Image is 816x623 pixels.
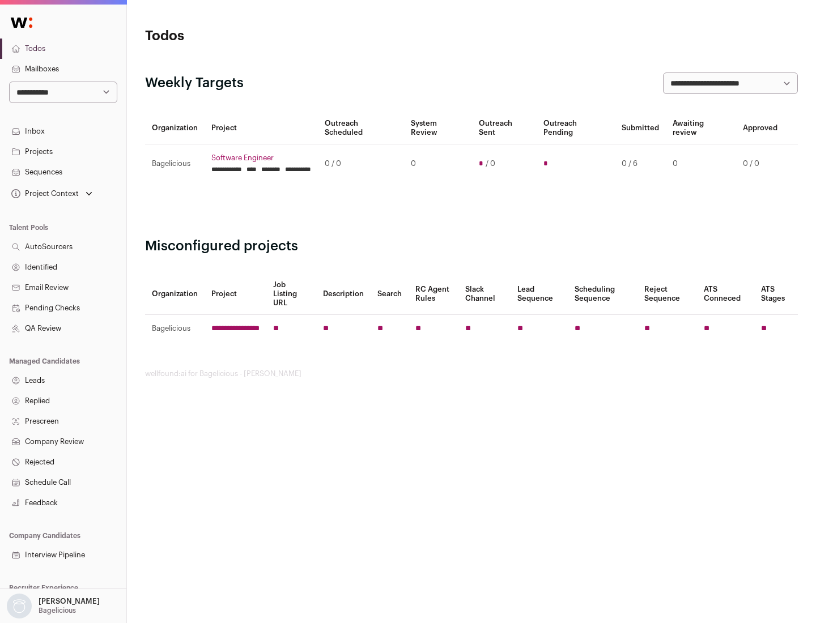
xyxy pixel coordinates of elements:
[145,27,363,45] h1: Todos
[145,74,244,92] h2: Weekly Targets
[736,144,784,184] td: 0 / 0
[486,159,495,168] span: / 0
[145,369,798,378] footer: wellfound:ai for Bagelicious - [PERSON_NAME]
[666,112,736,144] th: Awaiting review
[472,112,537,144] th: Outreach Sent
[316,274,371,315] th: Description
[7,594,32,618] img: nopic.png
[9,189,79,198] div: Project Context
[537,112,614,144] th: Outreach Pending
[511,274,568,315] th: Lead Sequence
[736,112,784,144] th: Approved
[615,144,666,184] td: 0 / 6
[409,274,458,315] th: RC Agent Rules
[5,594,102,618] button: Open dropdown
[404,112,471,144] th: System Review
[615,112,666,144] th: Submitted
[568,274,637,315] th: Scheduling Sequence
[211,153,311,163] a: Software Engineer
[266,274,316,315] th: Job Listing URL
[39,597,100,606] p: [PERSON_NAME]
[9,186,95,202] button: Open dropdown
[145,274,205,315] th: Organization
[637,274,698,315] th: Reject Sequence
[145,237,798,255] h2: Misconfigured projects
[697,274,754,315] th: ATS Conneced
[404,144,471,184] td: 0
[145,315,205,343] td: Bagelicious
[145,112,205,144] th: Organization
[666,144,736,184] td: 0
[39,606,76,615] p: Bagelicious
[371,274,409,315] th: Search
[754,274,798,315] th: ATS Stages
[205,274,266,315] th: Project
[318,144,404,184] td: 0 / 0
[205,112,318,144] th: Project
[145,144,205,184] td: Bagelicious
[5,11,39,34] img: Wellfound
[458,274,511,315] th: Slack Channel
[318,112,404,144] th: Outreach Scheduled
